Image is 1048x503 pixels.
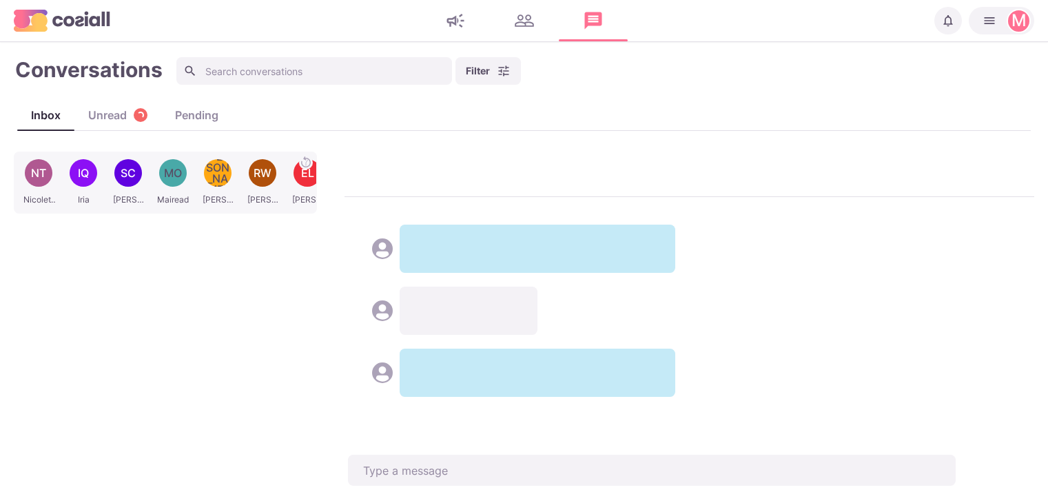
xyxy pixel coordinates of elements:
[15,57,163,82] h1: Conversations
[74,107,161,123] div: Unread
[17,107,74,123] div: Inbox
[934,7,962,34] button: Notifications
[455,57,521,85] button: Filter
[176,57,452,85] input: Search conversations
[161,107,232,123] div: Pending
[14,10,110,31] img: logo
[969,7,1034,34] button: Martin
[1011,12,1027,29] div: Martin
